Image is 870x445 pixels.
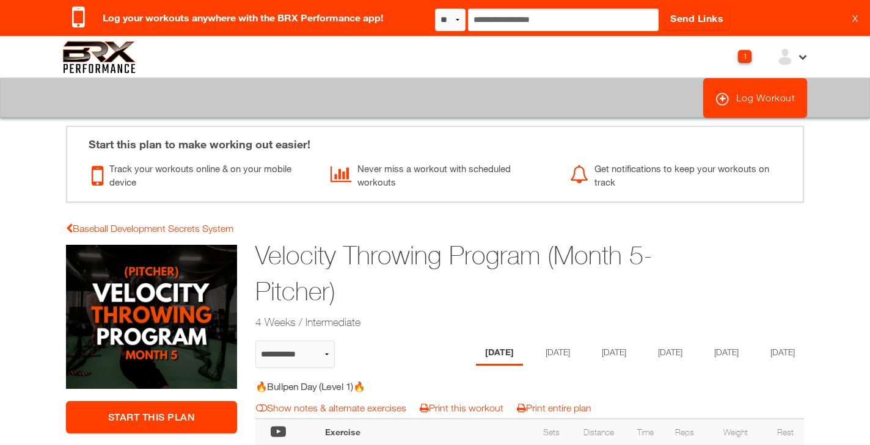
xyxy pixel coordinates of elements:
[517,402,591,413] a: Print entire plan
[63,41,136,73] img: 6f7da32581c89ca25d665dc3aae533e4f14fe3ef_original.svg
[536,341,579,366] li: Day 2
[776,48,794,66] img: ex-default-user.svg
[593,341,635,366] li: Day 3
[570,159,791,189] div: Get notifications to keep your workouts on track
[256,402,406,413] a: Show notes & alternate exercises
[66,223,233,234] a: Baseball Development Secrets System
[664,6,729,30] a: Send Links
[476,341,523,366] li: Day 1
[852,12,858,24] a: X
[703,78,808,118] a: Log Workout
[66,245,237,389] img: Velocity Throwing Program (Month 5-Pitcher)
[76,127,794,153] div: Start this plan to make working out easier!
[761,341,804,366] li: Day 6
[705,341,748,366] li: Day 5
[738,50,751,63] div: 1
[649,341,692,366] li: Day 4
[92,159,312,189] div: Track your workouts online & on your mobile device
[331,159,551,189] div: Never miss a workout with scheduled workouts
[255,380,473,393] h5: 🔥Bullpen Day (Level 1)🔥
[66,401,237,433] a: Start This Plan
[420,402,503,413] a: Print this workout
[255,314,710,330] h2: 4 Weeks / Intermediate
[255,237,710,309] h1: Velocity Throwing Program (Month 5-Pitcher)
